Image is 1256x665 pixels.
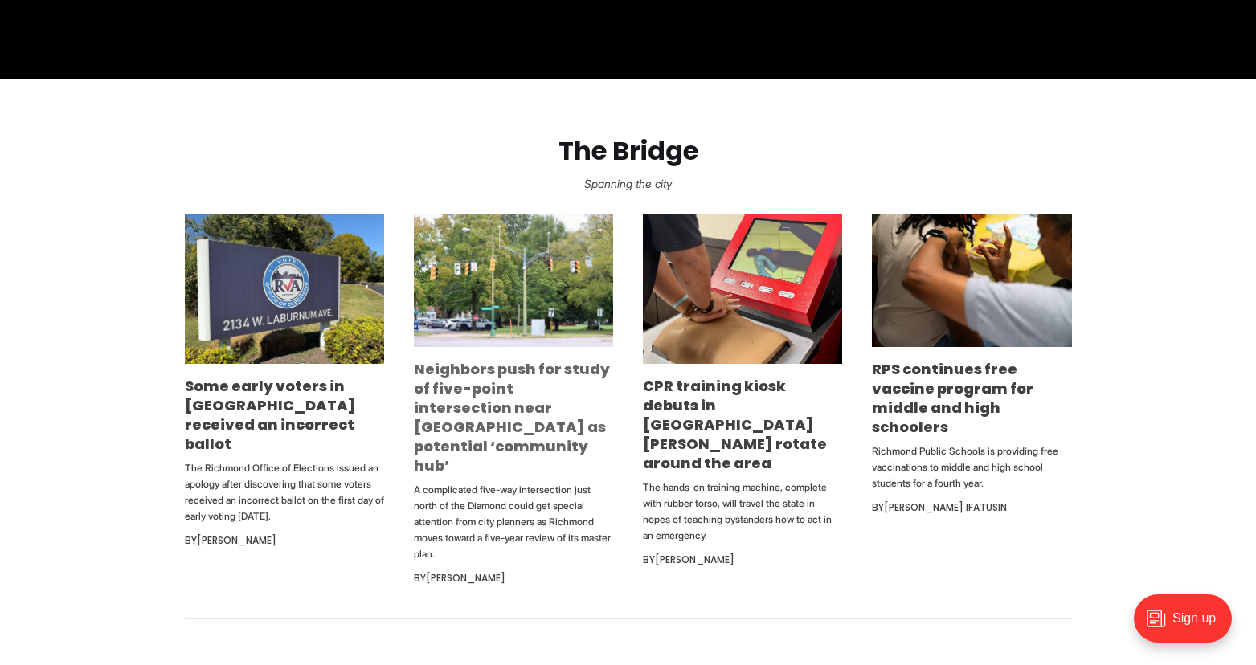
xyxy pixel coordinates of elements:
div: By [872,498,1071,517]
a: CPR training kiosk debuts in [GEOGRAPHIC_DATA][PERSON_NAME] rotate around the area [643,376,827,473]
a: RPS continues free vaccine program for middle and high schoolers [872,359,1033,437]
h2: The Bridge [26,137,1230,166]
p: A complicated five-way intersection just north of the Diamond could get special attention from ci... [414,482,613,562]
p: The hands-on training machine, complete with rubber torso, will travel the state in hopes of teac... [643,479,842,544]
img: RPS continues free vaccine program for middle and high schoolers [872,214,1071,348]
a: [PERSON_NAME] [426,571,505,585]
a: Neighbors push for study of five-point intersection near [GEOGRAPHIC_DATA] as potential ‘communit... [414,359,610,475]
p: Spanning the city [26,173,1230,195]
a: [PERSON_NAME] [655,553,734,566]
p: Richmond Public Schools is providing free vaccinations to middle and high school students for a f... [872,443,1071,492]
img: CPR training kiosk debuts in Church Hill, will rotate around the area [643,214,842,364]
img: Neighbors push for study of five-point intersection near Diamond as potential ‘community hub’ [414,214,613,347]
a: Some early voters in [GEOGRAPHIC_DATA] received an incorrect ballot [185,376,356,454]
a: [PERSON_NAME] Ifatusin [884,500,1007,514]
div: By [185,531,384,550]
img: Some early voters in Richmond received an incorrect ballot [185,214,384,364]
iframe: portal-trigger [1120,586,1256,665]
div: By [414,569,613,588]
p: The Richmond Office of Elections issued an apology after discovering that some voters received an... [185,460,384,524]
div: By [643,550,842,569]
a: [PERSON_NAME] [197,533,276,547]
